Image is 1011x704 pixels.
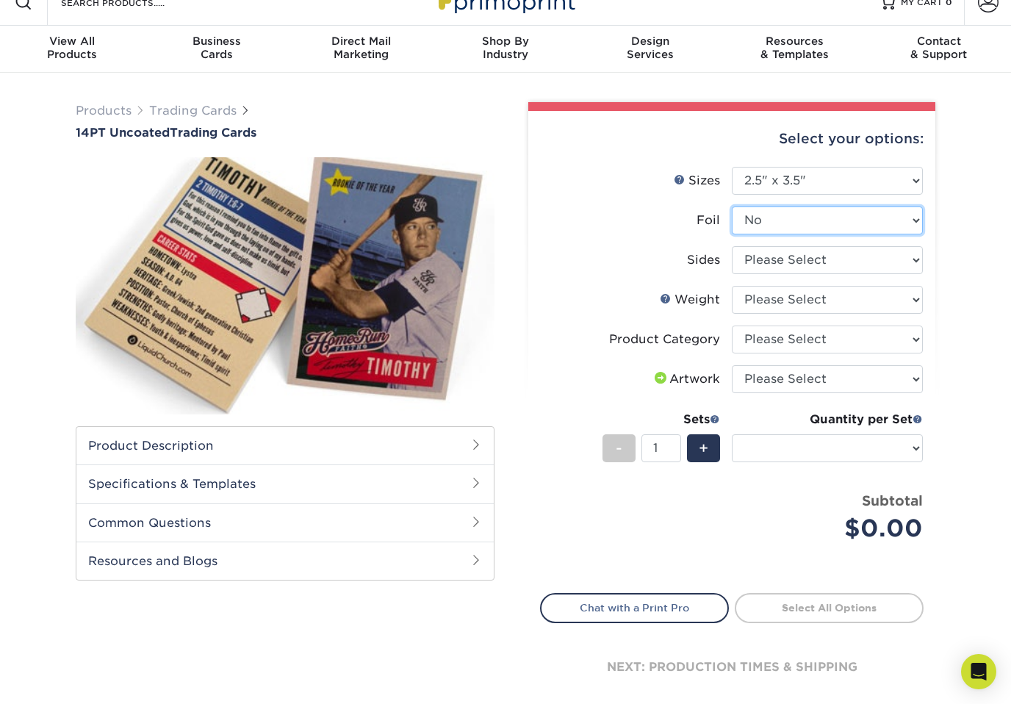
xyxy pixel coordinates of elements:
a: Select All Options [735,593,924,622]
a: BusinessCards [145,26,289,73]
div: Services [578,35,722,61]
a: 14PT UncoatedTrading Cards [76,126,494,140]
div: Product Category [609,331,720,348]
div: Select your options: [540,111,924,167]
div: Weight [660,291,720,309]
a: Shop ByIndustry [433,26,578,73]
img: 14PT Uncoated 01 [76,141,494,431]
div: Quantity per Set [732,411,923,428]
a: Direct MailMarketing [289,26,433,73]
span: + [699,437,708,459]
span: Design [578,35,722,48]
span: Direct Mail [289,35,433,48]
div: Sides [687,251,720,269]
span: Shop By [433,35,578,48]
span: Business [145,35,289,48]
a: Products [76,104,132,118]
span: - [616,437,622,459]
div: Open Intercom Messenger [961,654,996,689]
h2: Product Description [76,427,494,464]
div: Marketing [289,35,433,61]
div: Industry [433,35,578,61]
div: Artwork [652,370,720,388]
div: Sizes [674,172,720,190]
a: Chat with a Print Pro [540,593,729,622]
a: DesignServices [578,26,722,73]
h2: Common Questions [76,503,494,542]
a: Resources& Templates [722,26,867,73]
h1: Trading Cards [76,126,494,140]
span: Contact [866,35,1011,48]
div: & Support [866,35,1011,61]
div: Sets [602,411,720,428]
span: Resources [722,35,867,48]
strong: Subtotal [862,492,923,509]
div: & Templates [722,35,867,61]
h2: Resources and Blogs [76,542,494,580]
div: $0.00 [743,511,923,546]
a: Trading Cards [149,104,237,118]
div: Foil [697,212,720,229]
h2: Specifications & Templates [76,464,494,503]
div: Cards [145,35,289,61]
a: Contact& Support [866,26,1011,73]
span: 14PT Uncoated [76,126,170,140]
